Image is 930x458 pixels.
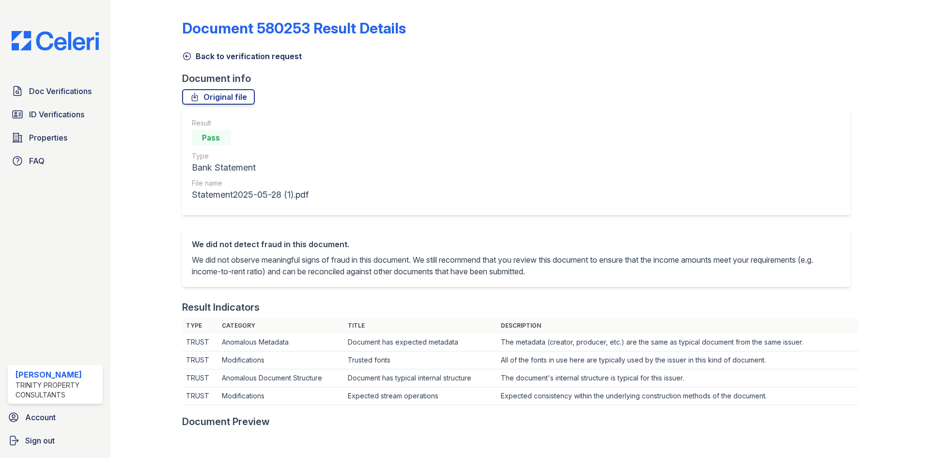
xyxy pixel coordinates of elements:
[497,369,858,387] td: The document's internal structure is typical for this issuer.
[15,369,99,380] div: [PERSON_NAME]
[29,109,84,120] span: ID Verifications
[15,380,99,400] div: Trinity Property Consultants
[29,155,45,167] span: FAQ
[192,161,309,174] div: Bank Statement
[192,151,309,161] div: Type
[8,128,103,147] a: Properties
[4,31,107,50] img: CE_Logo_Blue-a8612792a0a2168367f1c8372b55b34899dd931a85d93a1a3d3e32e68fde9ad4.png
[29,85,92,97] span: Doc Verifications
[344,318,497,333] th: Title
[192,178,309,188] div: File name
[192,130,231,145] div: Pass
[4,431,107,450] a: Sign out
[344,351,497,369] td: Trusted fonts
[182,318,218,333] th: Type
[192,188,309,202] div: Statement2025-05-28 (1).pdf
[25,411,56,423] span: Account
[344,369,497,387] td: Document has typical internal structure
[192,118,309,128] div: Result
[218,351,344,369] td: Modifications
[29,132,67,143] span: Properties
[182,19,406,37] a: Document 580253 Result Details
[182,415,270,428] div: Document Preview
[497,318,858,333] th: Description
[218,387,344,405] td: Modifications
[344,333,497,351] td: Document has expected metadata
[218,369,344,387] td: Anomalous Document Structure
[182,387,218,405] td: TRUST
[497,387,858,405] td: Expected consistency within the underlying construction methods of the document.
[192,238,841,250] div: We did not detect fraud in this document.
[497,351,858,369] td: All of the fonts in use here are typically used by the issuer in this kind of document.
[182,333,218,351] td: TRUST
[182,369,218,387] td: TRUST
[182,300,260,314] div: Result Indicators
[8,151,103,171] a: FAQ
[4,408,107,427] a: Account
[8,105,103,124] a: ID Verifications
[25,435,55,446] span: Sign out
[182,50,302,62] a: Back to verification request
[182,89,255,105] a: Original file
[218,333,344,351] td: Anomalous Metadata
[8,81,103,101] a: Doc Verifications
[192,254,841,277] p: We did not observe meaningful signs of fraud in this document. We still recommend that you review...
[497,333,858,351] td: The metadata (creator, producer, etc.) are the same as typical document from the same issuer.
[218,318,344,333] th: Category
[182,72,858,85] div: Document info
[344,387,497,405] td: Expected stream operations
[182,351,218,369] td: TRUST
